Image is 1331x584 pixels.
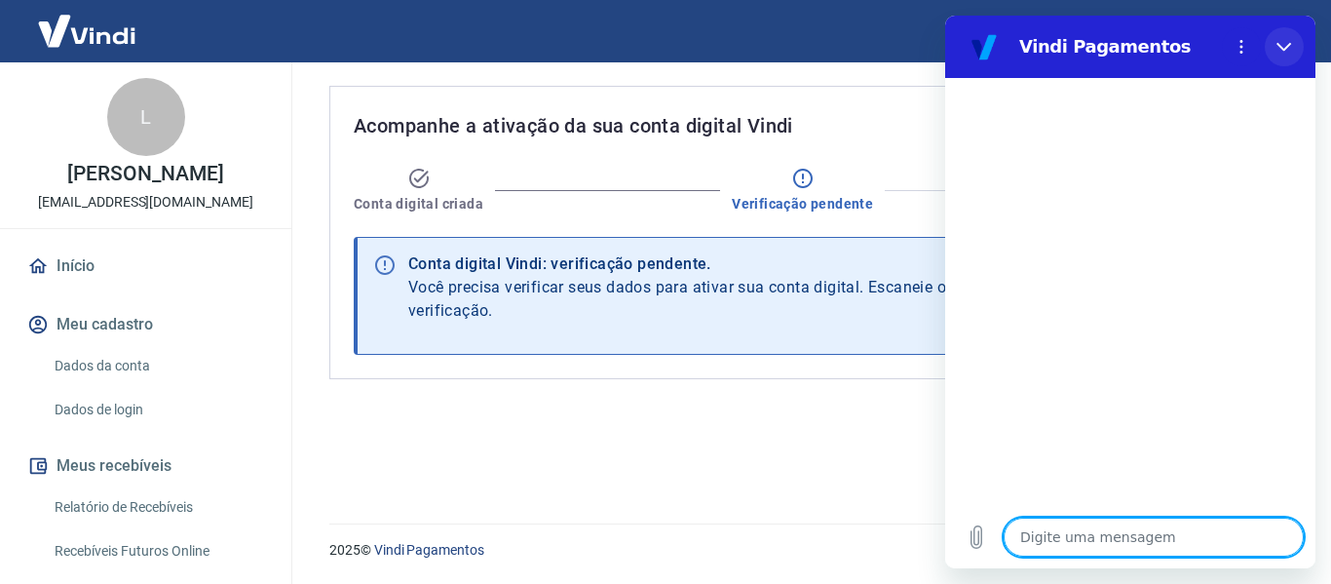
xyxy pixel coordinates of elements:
img: Vindi [23,1,150,60]
iframe: Janela de mensagens [945,16,1315,568]
button: Meus recebíveis [23,445,268,487]
div: Conta digital Vindi: verificação pendente. [408,253,1158,276]
a: Relatório de Recebíveis [47,487,268,527]
span: Você precisa verificar seus dados para ativar sua conta digital. Escaneie o QR Code para fazer a ... [408,276,1158,323]
span: Conta digital criada [354,194,483,214]
button: Sair [1237,14,1308,50]
div: L [107,78,185,156]
span: Acompanhe a ativação da sua conta digital Vindi [354,110,793,141]
a: Início [23,245,268,288]
p: [PERSON_NAME] [67,164,223,184]
a: Recebíveis Futuros Online [47,531,268,571]
a: Vindi Pagamentos [374,542,484,558]
p: 2025 © [329,540,1284,561]
a: Dados de login [47,390,268,430]
span: Verificação pendente [732,194,873,214]
a: Dados da conta [47,346,268,386]
p: [EMAIL_ADDRESS][DOMAIN_NAME] [38,192,253,213]
button: Meu cadastro [23,303,268,346]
